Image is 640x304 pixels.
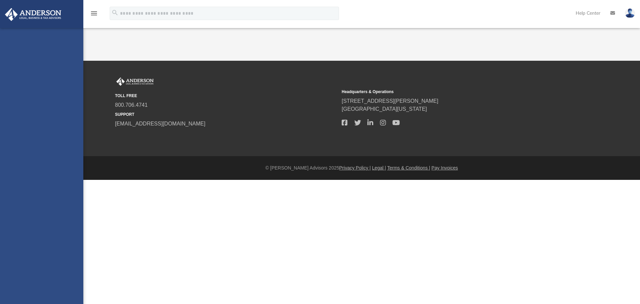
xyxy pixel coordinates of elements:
i: search [111,9,119,16]
a: Privacy Policy | [339,165,371,171]
a: Legal | [372,165,386,171]
i: menu [90,9,98,17]
a: [GEOGRAPHIC_DATA][US_STATE] [342,106,427,112]
div: © [PERSON_NAME] Advisors 2025 [83,165,640,172]
img: Anderson Advisors Platinum Portal [115,77,155,86]
small: SUPPORT [115,111,337,117]
a: [EMAIL_ADDRESS][DOMAIN_NAME] [115,121,205,126]
small: Headquarters & Operations [342,89,564,95]
a: [STREET_ADDRESS][PERSON_NAME] [342,98,438,104]
a: Pay Invoices [431,165,458,171]
a: Terms & Conditions | [387,165,430,171]
a: menu [90,13,98,17]
small: TOLL FREE [115,93,337,99]
img: User Pic [625,8,635,18]
img: Anderson Advisors Platinum Portal [3,8,63,21]
a: 800.706.4741 [115,102,148,108]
